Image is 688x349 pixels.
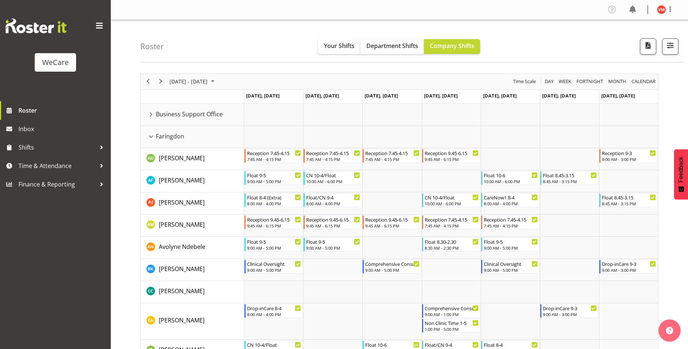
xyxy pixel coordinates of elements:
[18,105,107,116] span: Roster
[304,215,362,229] div: Antonia Mao"s event - Reception 9.45-6.15 Begin From Tuesday, September 30, 2025 at 9:45:00 AM GM...
[247,245,301,251] div: 9:00 AM - 5:00 PM
[159,264,205,273] a: [PERSON_NAME]
[484,216,538,223] div: Reception 7.45-4.15
[247,194,301,201] div: Float 8-4 (Extra)
[141,281,244,303] td: Charlotte Courtney resource
[244,260,303,274] div: Brian Ko"s event - Clinical Oversight Begin From Monday, September 29, 2025 at 9:00:00 AM GMT+13:...
[141,215,244,237] td: Antonia Mao resource
[159,316,205,325] a: [PERSON_NAME]
[156,110,223,119] span: Business Support Office
[602,156,656,162] div: 9:00 AM - 3:00 PM
[159,154,205,162] a: [PERSON_NAME]
[425,223,479,229] div: 7:45 AM - 4:15 PM
[6,18,66,33] img: Rosterit website logo
[159,154,205,162] span: [PERSON_NAME]
[422,193,480,207] div: Amy Johannsen"s event - CN 10-4/Float Begin From Thursday, October 2, 2025 at 10:00:00 AM GMT+13:...
[247,171,301,179] div: Float 9-5
[425,156,479,162] div: 9:45 AM - 6:15 PM
[599,193,658,207] div: Amy Johannsen"s event - Float 8.45-3.15 Begin From Sunday, October 5, 2025 at 8:45:00 AM GMT+13:0...
[306,156,360,162] div: 7:45 AM - 4:15 PM
[607,77,627,86] span: Month
[544,77,554,86] span: Day
[304,171,362,185] div: Alex Ferguson"s event - CN 10-4/Float Begin From Tuesday, September 30, 2025 at 10:00:00 AM GMT+1...
[18,179,96,190] span: Finance & Reporting
[169,77,208,86] span: [DATE] - [DATE]
[142,74,154,89] div: previous period
[602,149,656,157] div: Reception 9-3
[141,148,244,170] td: Aleea Devenport resource
[143,77,153,86] button: Previous
[304,237,362,252] div: Avolyne Ndebele"s event - Float 9-5 Begin From Tuesday, September 30, 2025 at 9:00:00 AM GMT+13:0...
[484,267,538,273] div: 9:00 AM - 5:00 PM
[247,311,301,317] div: 8:00 AM - 4:00 PM
[244,237,303,252] div: Avolyne Ndebele"s event - Float 9-5 Begin From Monday, September 29, 2025 at 9:00:00 AM GMT+13:00...
[360,39,424,54] button: Department Shifts
[512,77,537,86] span: Time Scale
[306,171,360,179] div: CN 10-4/Float
[18,142,96,153] span: Shifts
[363,149,421,163] div: Aleea Devenport"s event - Reception 7.45-4.15 Begin From Wednesday, October 1, 2025 at 7:45:00 AM...
[247,260,301,267] div: Clinical Oversight
[306,201,360,206] div: 8:00 AM - 4:00 PM
[306,238,360,245] div: Float 9-5
[42,57,69,68] div: WeCare
[247,201,301,206] div: 8:00 AM - 4:00 PM
[540,304,599,318] div: Ena Advincula"s event - Drop-inCare 9-3 Begin From Saturday, October 4, 2025 at 9:00:00 AM GMT+13...
[425,149,479,157] div: Reception 9.45-6.15
[540,171,599,185] div: Alex Ferguson"s event - Float 8.45-3.15 Begin From Saturday, October 4, 2025 at 8:45:00 AM GMT+13...
[18,160,96,171] span: Time & Attendance
[306,178,360,184] div: 10:00 AM - 6:00 PM
[543,178,597,184] div: 8:45 AM - 3:15 PM
[484,223,538,229] div: 7:45 AM - 4:15 PM
[425,311,479,317] div: 9:00 AM - 1:00 PM
[602,201,656,206] div: 8:45 AM - 3:15 PM
[247,156,301,162] div: 7:45 AM - 4:15 PM
[156,77,166,86] button: Next
[424,39,480,54] button: Company Shifts
[425,326,479,332] div: 1:00 PM - 5:00 PM
[484,341,538,348] div: Float 8-4
[365,341,419,348] div: Float 10-6
[425,194,479,201] div: CN 10-4/Float
[484,238,538,245] div: Float 9-5
[140,42,164,51] h4: Roster
[484,194,538,201] div: CareNow1 8-4
[575,77,605,86] button: Fortnight
[159,176,205,185] a: [PERSON_NAME]
[365,149,419,157] div: Reception 7.45-4.15
[666,327,673,334] img: help-xxl-2.png
[481,215,540,229] div: Antonia Mao"s event - Reception 7.45-4.15 Begin From Friday, October 3, 2025 at 7:45:00 AM GMT+13...
[365,223,419,229] div: 9:45 AM - 6:15 PM
[558,77,572,86] span: Week
[481,260,540,274] div: Brian Ko"s event - Clinical Oversight Begin From Friday, October 3, 2025 at 9:00:00 AM GMT+13:00 ...
[425,238,479,245] div: Float 8.30-2.30
[246,92,280,99] span: [DATE], [DATE]
[159,220,205,229] span: [PERSON_NAME]
[363,260,421,274] div: Brian Ko"s event - Comprehensive Consult 9-5 Begin From Wednesday, October 1, 2025 at 9:00:00 AM ...
[483,92,517,99] span: [DATE], [DATE]
[244,215,303,229] div: Antonia Mao"s event - Reception 9.45-6.15 Begin From Monday, September 29, 2025 at 9:45:00 AM GMT...
[674,149,688,199] button: Feedback - Show survey
[366,42,418,50] span: Department Shifts
[602,267,656,273] div: 9:00 AM - 3:00 PM
[543,171,597,179] div: Float 8.45-3.15
[159,176,205,184] span: [PERSON_NAME]
[425,201,479,206] div: 10:00 AM - 6:00 PM
[425,245,479,251] div: 8:30 AM - 2:30 PM
[247,304,301,312] div: Drop-inCare 8-4
[159,243,205,251] span: Avolyne Ndebele
[159,198,205,206] span: [PERSON_NAME]
[318,39,360,54] button: Your Shifts
[424,92,458,99] span: [DATE], [DATE]
[159,287,205,295] a: [PERSON_NAME]
[141,126,244,148] td: Faringdon resource
[159,242,205,251] a: Avolyne Ndebele
[599,149,658,163] div: Aleea Devenport"s event - Reception 9-3 Begin From Sunday, October 5, 2025 at 9:00:00 AM GMT+13:0...
[481,193,540,207] div: Amy Johannsen"s event - CareNow1 8-4 Begin From Friday, October 3, 2025 at 8:00:00 AM GMT+13:00 E...
[630,77,657,86] button: Month
[247,238,301,245] div: Float 9-5
[430,42,474,50] span: Company Shifts
[602,260,656,267] div: Drop-inCare 9-3
[481,237,540,252] div: Avolyne Ndebele"s event - Float 9-5 Begin From Friday, October 3, 2025 at 9:00:00 AM GMT+13:00 En...
[678,157,684,182] span: Feedback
